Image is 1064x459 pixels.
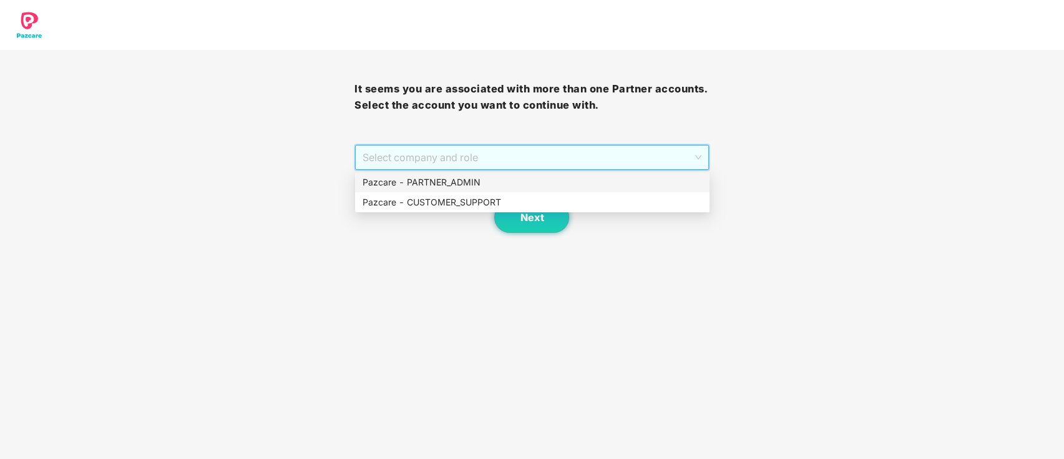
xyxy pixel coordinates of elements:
span: Next [520,212,544,224]
div: Pazcare - CUSTOMER_SUPPORT [363,195,702,209]
h3: It seems you are associated with more than one Partner accounts. Select the account you want to c... [354,81,709,113]
button: Next [494,202,569,233]
span: Select company and role [363,146,701,169]
div: Pazcare - PARTNER_ADMIN [363,175,702,189]
div: Pazcare - CUSTOMER_SUPPORT [355,192,710,212]
div: Pazcare - PARTNER_ADMIN [355,172,710,192]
